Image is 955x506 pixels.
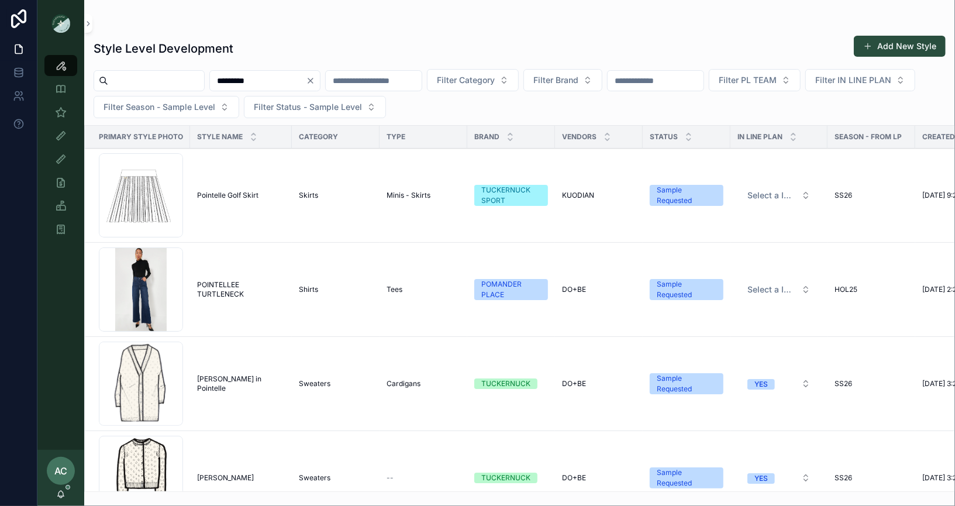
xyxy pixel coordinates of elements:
span: DO+BE [562,379,586,388]
a: DO+BE [562,473,636,483]
a: -- [387,473,460,483]
span: AC [54,464,67,478]
a: [PERSON_NAME] [197,473,285,483]
div: TUCKERNUCK [481,473,530,483]
span: SS26 [835,191,852,200]
div: Sample Requested [657,373,716,394]
span: Pointelle Golf Skirt [197,191,258,200]
div: TUCKERNUCK [481,378,530,389]
span: IN LINE PLAN [737,132,782,142]
span: DO+BE [562,473,586,483]
span: Filter PL TEAM [719,74,777,86]
span: Brand [474,132,499,142]
a: TUCKERNUCK [474,378,548,389]
button: Add New Style [854,36,946,57]
button: Select Button [523,69,602,91]
div: YES [754,379,768,390]
button: Select Button [738,373,820,394]
span: Season - From LP [835,132,902,142]
a: Cardigans [387,379,460,388]
h1: Style Level Development [94,40,233,57]
a: HOL25 [835,285,908,294]
a: DO+BE [562,285,636,294]
div: Sample Requested [657,467,716,488]
a: Skirts [299,191,373,200]
span: Style Name [197,132,243,142]
a: Select Button [737,184,820,206]
span: KUODIAN [562,191,594,200]
span: Filter Brand [533,74,578,86]
a: Select Button [737,278,820,301]
span: Cardigans [387,379,420,388]
a: Sweaters [299,473,373,483]
a: SS26 [835,379,908,388]
a: [PERSON_NAME] in Pointelle [197,374,285,393]
a: Sample Requested [650,185,723,206]
span: Sweaters [299,473,330,483]
span: SS26 [835,473,852,483]
span: Sweaters [299,379,330,388]
a: Sample Requested [650,279,723,300]
a: Select Button [737,467,820,489]
a: Sample Requested [650,467,723,488]
span: Category [299,132,338,142]
a: POMANDER PLACE [474,279,548,300]
span: Select a IN LINE PLAN [747,190,797,201]
a: Pointelle Golf Skirt [197,191,285,200]
a: Minis - Skirts [387,191,460,200]
a: TUCKERNUCK SPORT [474,185,548,206]
button: Select Button [244,96,386,118]
a: Sweaters [299,379,373,388]
div: Sample Requested [657,185,716,206]
a: Sample Requested [650,373,723,394]
img: App logo [51,14,70,33]
span: Vendors [562,132,597,142]
button: Clear [306,76,320,85]
button: Select Button [805,69,915,91]
a: DO+BE [562,379,636,388]
a: KUODIAN [562,191,636,200]
span: Filter IN LINE PLAN [815,74,891,86]
span: Status [650,132,678,142]
span: Filter Category [437,74,495,86]
a: SS26 [835,473,908,483]
a: Shirts [299,285,373,294]
a: Tees [387,285,460,294]
span: Filter Season - Sample Level [104,101,215,113]
a: Select Button [737,373,820,395]
span: SS26 [835,379,852,388]
span: HOL25 [835,285,857,294]
span: Tees [387,285,402,294]
button: Select Button [738,185,820,206]
span: Primary Style Photo [99,132,183,142]
button: Select Button [738,467,820,488]
button: Select Button [738,279,820,300]
span: Minis - Skirts [387,191,430,200]
span: DO+BE [562,285,586,294]
span: -- [387,473,394,483]
span: [PERSON_NAME] [197,473,254,483]
span: Select a IN LINE PLAN [747,284,797,295]
div: POMANDER PLACE [481,279,541,300]
div: Sample Requested [657,279,716,300]
button: Select Button [94,96,239,118]
a: SS26 [835,191,908,200]
div: YES [754,473,768,484]
button: Select Button [427,69,519,91]
div: scrollable content [37,47,84,255]
a: TUCKERNUCK [474,473,548,483]
div: TUCKERNUCK SPORT [481,185,541,206]
span: Shirts [299,285,318,294]
span: Type [387,132,405,142]
a: POINTELLEE TURTLENECK [197,280,285,299]
button: Select Button [709,69,801,91]
span: Filter Status - Sample Level [254,101,362,113]
span: Skirts [299,191,318,200]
